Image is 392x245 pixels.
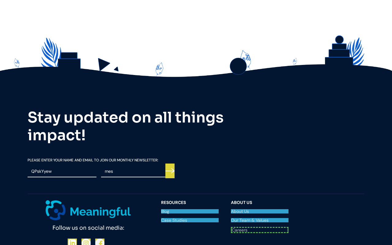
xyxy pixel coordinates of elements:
[28,220,149,233] div: Follow us on social media:
[28,158,175,162] label: Please Enter your Name and email To Join our Monthly Newsletter:
[28,166,96,177] input: Name
[101,166,170,177] input: Email
[231,218,288,222] a: Our Team & Values
[28,109,242,144] h2: Stay updated on all things impact!
[231,227,288,233] a: Careers
[28,158,175,180] form: Email Form
[165,164,175,179] input: Submit
[231,209,288,213] a: About Us
[231,200,288,205] div: About Us
[161,200,219,205] div: resources
[161,209,219,213] a: Blog
[161,218,219,222] a: Case Studies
